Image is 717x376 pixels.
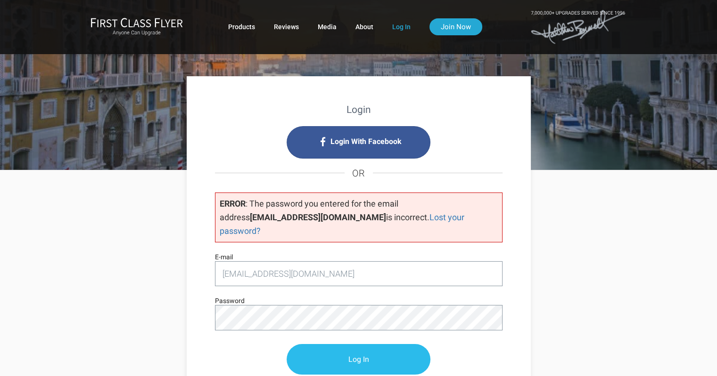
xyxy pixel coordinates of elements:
span: Login With Facebook [330,134,402,149]
a: Join Now [429,18,482,35]
a: Lost your password? [220,212,464,236]
i: Login with Facebook [287,126,430,159]
a: First Class FlyerAnyone Can Upgrade [91,17,183,36]
strong: [EMAIL_ADDRESS][DOMAIN_NAME] [250,212,386,222]
small: Anyone Can Upgrade [91,30,183,36]
strong: ERROR [220,199,246,208]
label: Password [215,296,245,306]
input: Log In [287,344,430,375]
a: Products [228,18,255,35]
a: Media [318,18,337,35]
img: First Class Flyer [91,17,183,27]
strong: Login [346,104,371,115]
a: Log In [392,18,411,35]
h4: OR [215,159,503,188]
a: About [355,18,373,35]
a: Reviews [274,18,299,35]
p: : The password you entered for the email address is incorrect. [215,192,503,242]
label: E-mail [215,252,233,262]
